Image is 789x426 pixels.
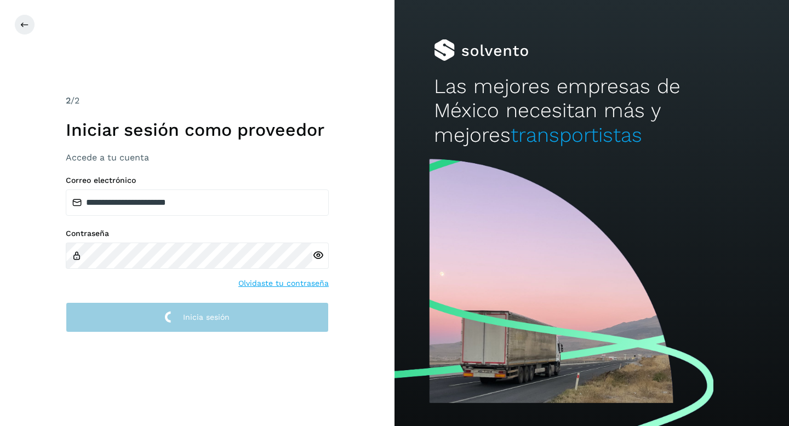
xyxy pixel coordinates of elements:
[66,176,329,185] label: Correo electrónico
[66,302,329,332] button: Inicia sesión
[183,313,230,321] span: Inicia sesión
[66,119,329,140] h1: Iniciar sesión como proveedor
[66,94,329,107] div: /2
[511,123,642,147] span: transportistas
[238,278,329,289] a: Olvidaste tu contraseña
[66,95,71,106] span: 2
[66,229,329,238] label: Contraseña
[434,74,750,147] h2: Las mejores empresas de México necesitan más y mejores
[66,152,329,163] h3: Accede a tu cuenta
